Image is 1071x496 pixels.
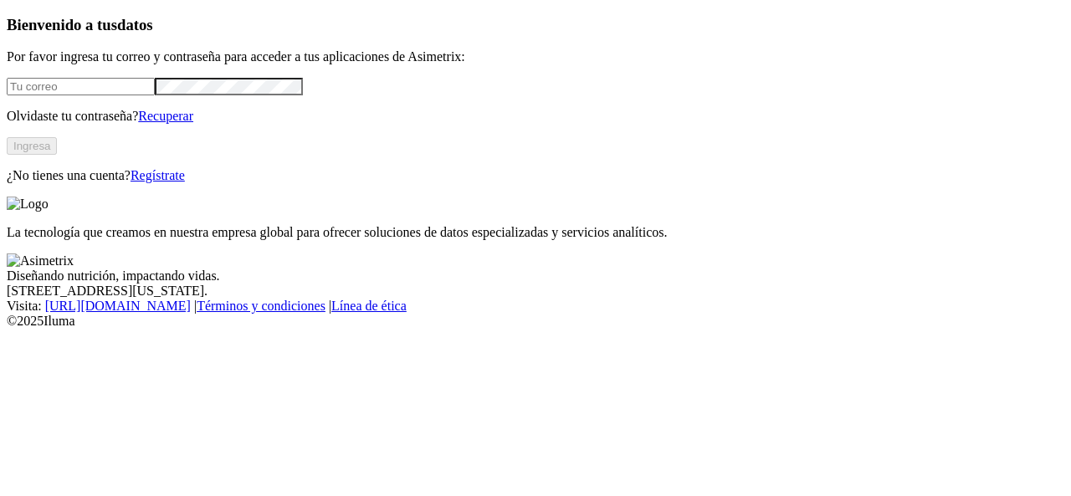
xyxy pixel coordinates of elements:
a: Regístrate [131,168,185,182]
p: Por favor ingresa tu correo y contraseña para acceder a tus aplicaciones de Asimetrix: [7,49,1064,64]
img: Logo [7,197,49,212]
a: Términos y condiciones [197,299,325,313]
p: La tecnología que creamos en nuestra empresa global para ofrecer soluciones de datos especializad... [7,225,1064,240]
p: Olvidaste tu contraseña? [7,109,1064,124]
input: Tu correo [7,78,155,95]
div: [STREET_ADDRESS][US_STATE]. [7,284,1064,299]
p: ¿No tienes una cuenta? [7,168,1064,183]
div: Visita : | | [7,299,1064,314]
a: Recuperar [138,109,193,123]
button: Ingresa [7,137,57,155]
span: datos [117,16,153,33]
img: Asimetrix [7,253,74,268]
div: Diseñando nutrición, impactando vidas. [7,268,1064,284]
h3: Bienvenido a tus [7,16,1064,34]
div: © 2025 Iluma [7,314,1064,329]
a: [URL][DOMAIN_NAME] [45,299,191,313]
a: Línea de ética [331,299,407,313]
